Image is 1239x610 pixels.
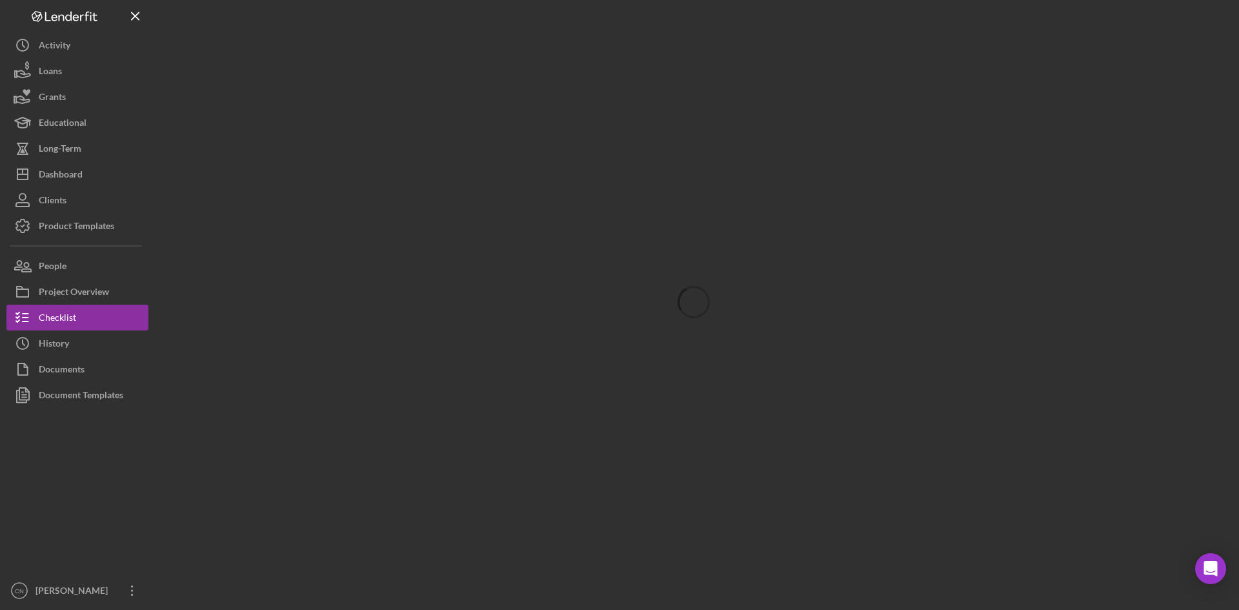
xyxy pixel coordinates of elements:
button: Activity [6,32,148,58]
button: Grants [6,84,148,110]
button: Checklist [6,305,148,330]
div: Loans [39,58,62,87]
div: Documents [39,356,85,385]
button: Educational [6,110,148,136]
div: Open Intercom Messenger [1195,553,1226,584]
div: Checklist [39,305,76,334]
div: Educational [39,110,86,139]
div: Activity [39,32,70,61]
button: Clients [6,187,148,213]
button: Loans [6,58,148,84]
div: People [39,253,66,282]
button: Long-Term [6,136,148,161]
div: Document Templates [39,382,123,411]
button: Dashboard [6,161,148,187]
button: People [6,253,148,279]
div: Long-Term [39,136,81,165]
div: [PERSON_NAME] [32,578,116,607]
button: Product Templates [6,213,148,239]
button: History [6,330,148,356]
div: Project Overview [39,279,109,308]
div: History [39,330,69,360]
div: Dashboard [39,161,83,190]
div: Product Templates [39,213,114,242]
button: Document Templates [6,382,148,408]
button: Project Overview [6,279,148,305]
button: CN[PERSON_NAME] [6,578,148,604]
button: Documents [6,356,148,382]
text: CN [15,587,24,595]
div: Grants [39,84,66,113]
div: Clients [39,187,66,216]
